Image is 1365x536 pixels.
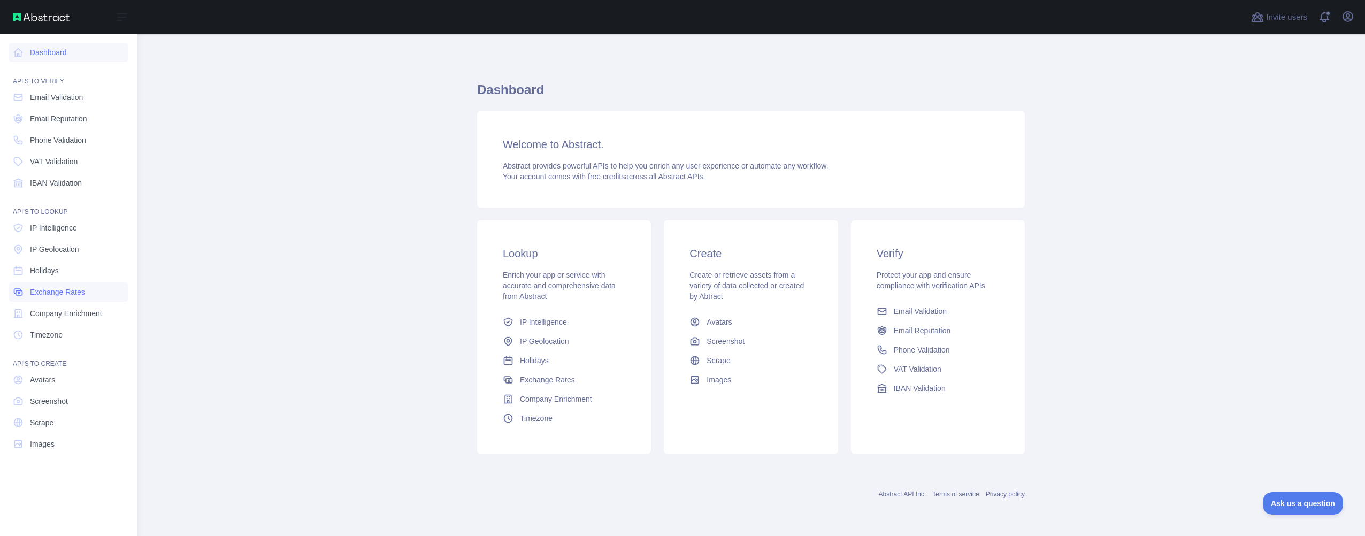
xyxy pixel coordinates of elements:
[872,340,1003,359] a: Phone Validation
[30,135,86,146] span: Phone Validation
[1263,492,1344,515] iframe: Toggle Customer Support
[499,370,630,389] a: Exchange Rates
[30,156,78,167] span: VAT Validation
[9,304,128,323] a: Company Enrichment
[503,271,616,301] span: Enrich your app or service with accurate and comprehensive data from Abstract
[9,261,128,280] a: Holidays
[707,317,732,327] span: Avatars
[9,392,128,411] a: Screenshot
[9,413,128,432] a: Scrape
[872,302,1003,321] a: Email Validation
[30,417,53,428] span: Scrape
[707,355,730,366] span: Scrape
[9,282,128,302] a: Exchange Rates
[877,271,985,290] span: Protect your app and ensure compliance with verification APIs
[13,13,70,21] img: Abstract API
[986,491,1025,498] a: Privacy policy
[30,92,83,103] span: Email Validation
[9,152,128,171] a: VAT Validation
[707,336,745,347] span: Screenshot
[1266,11,1307,24] span: Invite users
[520,394,592,404] span: Company Enrichment
[30,330,63,340] span: Timezone
[499,351,630,370] a: Holidays
[872,359,1003,379] a: VAT Validation
[499,332,630,351] a: IP Geolocation
[477,81,1025,107] h1: Dashboard
[685,312,816,332] a: Avatars
[30,396,68,407] span: Screenshot
[9,347,128,368] div: API'S TO CREATE
[30,265,59,276] span: Holidays
[30,374,55,385] span: Avatars
[1249,9,1309,26] button: Invite users
[503,137,999,152] h3: Welcome to Abstract.
[894,364,941,374] span: VAT Validation
[932,491,979,498] a: Terms of service
[9,370,128,389] a: Avatars
[9,218,128,238] a: IP Intelligence
[520,336,569,347] span: IP Geolocation
[894,344,950,355] span: Phone Validation
[685,351,816,370] a: Scrape
[520,317,567,327] span: IP Intelligence
[30,113,87,124] span: Email Reputation
[499,312,630,332] a: IP Intelligence
[499,389,630,409] a: Company Enrichment
[520,374,575,385] span: Exchange Rates
[588,172,625,181] span: free credits
[689,271,804,301] span: Create or retrieve assets from a variety of data collected or created by Abtract
[894,306,947,317] span: Email Validation
[520,355,549,366] span: Holidays
[9,240,128,259] a: IP Geolocation
[685,332,816,351] a: Screenshot
[503,172,705,181] span: Your account comes with across all Abstract APIs.
[520,413,553,424] span: Timezone
[503,162,829,170] span: Abstract provides powerful APIs to help you enrich any user experience or automate any workflow.
[30,439,55,449] span: Images
[894,383,946,394] span: IBAN Validation
[30,244,79,255] span: IP Geolocation
[9,131,128,150] a: Phone Validation
[685,370,816,389] a: Images
[30,287,85,297] span: Exchange Rates
[894,325,951,336] span: Email Reputation
[872,379,1003,398] a: IBAN Validation
[9,109,128,128] a: Email Reputation
[9,434,128,454] a: Images
[30,178,82,188] span: IBAN Validation
[872,321,1003,340] a: Email Reputation
[9,173,128,193] a: IBAN Validation
[707,374,731,385] span: Images
[9,64,128,86] div: API'S TO VERIFY
[879,491,926,498] a: Abstract API Inc.
[503,246,625,261] h3: Lookup
[499,409,630,428] a: Timezone
[689,246,812,261] h3: Create
[877,246,999,261] h3: Verify
[30,308,102,319] span: Company Enrichment
[9,43,128,62] a: Dashboard
[30,223,77,233] span: IP Intelligence
[9,325,128,344] a: Timezone
[9,195,128,216] div: API'S TO LOOKUP
[9,88,128,107] a: Email Validation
